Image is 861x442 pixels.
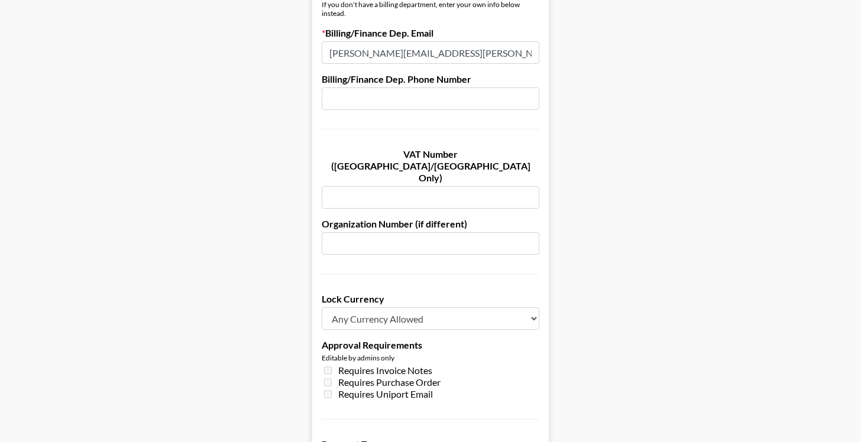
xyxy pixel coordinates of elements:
[322,339,539,351] label: Approval Requirements
[322,293,539,305] label: Lock Currency
[322,353,539,362] div: Editable by admins only
[322,73,539,85] label: Billing/Finance Dep. Phone Number
[322,27,539,39] label: Billing/Finance Dep. Email
[338,365,432,376] span: Requires Invoice Notes
[322,148,539,184] label: VAT Number ([GEOGRAPHIC_DATA]/[GEOGRAPHIC_DATA] Only)
[338,388,433,400] span: Requires Uniport Email
[338,376,441,388] span: Requires Purchase Order
[322,218,539,230] label: Organization Number (if different)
